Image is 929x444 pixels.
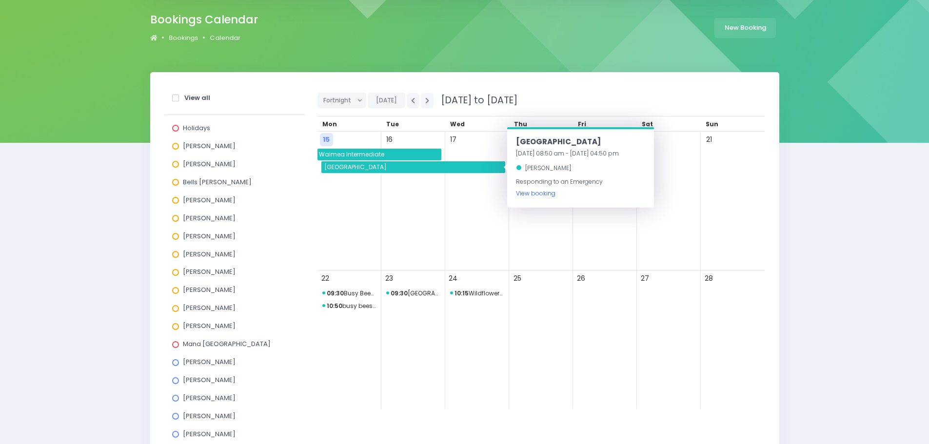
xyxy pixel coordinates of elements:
span: [PERSON_NAME] [183,357,236,367]
span: [PERSON_NAME] [183,375,236,385]
div: [DATE] 08:50 am - [DATE] 04:50 pm [516,148,645,159]
button: [DATE] [368,93,405,108]
span: 24 [447,272,460,285]
span: [GEOGRAPHIC_DATA] [516,136,601,147]
button: Fortnight [317,93,367,108]
span: Wildflowers Early Learning Centre [450,288,504,299]
span: Sat [642,120,653,128]
span: 26 [574,272,588,285]
span: Mon [322,120,337,128]
span: [PERSON_NAME] [183,321,236,330]
span: Sun [706,120,718,128]
span: [PERSON_NAME] [183,141,236,151]
strong: 10:15 [455,289,469,297]
strong: 09:30 [391,289,408,297]
span: Richmond Preschool [386,288,440,299]
span: [DATE] to [DATE] [435,94,517,107]
span: [PERSON_NAME] [525,164,571,172]
span: Fortnight [323,93,354,108]
span: Wed [450,120,465,128]
span: busy bees motueka [322,300,376,312]
a: Bookings [169,33,198,43]
span: Responding to an Emergency [516,177,603,197]
span: Thu [514,120,527,128]
span: 17 [447,133,460,146]
strong: 09:30 [327,289,344,297]
span: [PERSON_NAME] [183,393,236,403]
span: Busy Bees Mapua [322,288,376,299]
span: [PERSON_NAME] [183,411,236,421]
span: 15 [320,133,333,146]
span: 16 [383,133,396,146]
span: [PERSON_NAME] [183,303,236,312]
span: 28 [702,272,715,285]
span: [PERSON_NAME] [183,195,236,205]
span: 25 [511,272,524,285]
span: Mana [GEOGRAPHIC_DATA] [183,339,271,348]
span: 21 [702,133,715,146]
span: [PERSON_NAME] [183,213,236,223]
strong: 10:50 [327,302,342,310]
span: [PERSON_NAME] [183,285,236,294]
span: [PERSON_NAME] [183,267,236,276]
span: Lower Moutere School [323,161,505,173]
span: [PERSON_NAME] [183,159,236,169]
span: 22 [319,272,332,285]
span: 23 [383,272,396,285]
span: Holidays [183,123,210,133]
h2: Bookings Calendar [150,13,258,26]
a: Calendar [210,33,240,43]
span: Tue [386,120,399,128]
span: [PERSON_NAME] [183,429,236,439]
span: [PERSON_NAME] [183,232,236,241]
strong: View all [184,93,210,102]
span: 27 [638,272,652,285]
span: Fri [578,120,586,128]
span: Bells [PERSON_NAME] [183,177,252,187]
a: New Booking [714,18,776,38]
a: View booking [516,189,555,197]
span: [PERSON_NAME] [183,250,236,259]
span: Waimea Intermediate [317,149,441,160]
